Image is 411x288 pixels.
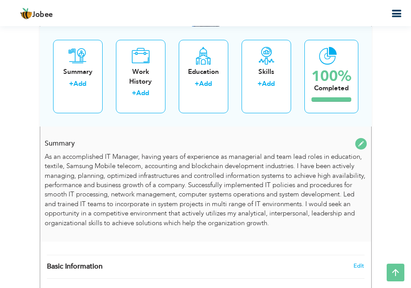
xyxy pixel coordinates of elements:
div: Work History [123,67,158,86]
a: Add [262,79,275,88]
a: Add [136,88,149,97]
span: Summary [45,138,75,148]
div: As an accomplished IT Manager, having years of experience as managerial and team lead roles in ed... [45,152,367,228]
span: Jobee [32,12,53,19]
h3: Adding a summary is a quick and easy way to highlight your experience and interests. [45,138,367,148]
a: Jobee [20,8,53,20]
span: Basic Information [47,263,103,271]
label: + [195,79,199,88]
div: Skills [249,67,284,77]
label: + [69,79,73,88]
div: Summary [60,67,96,77]
label: + [257,79,262,88]
a: Add [199,79,212,88]
a: Edit [353,262,364,270]
img: jobee.io [20,8,32,20]
label: + [132,88,136,98]
div: Completed [311,84,351,93]
a: Add [73,79,86,88]
div: Education [186,67,221,77]
div: 100% [311,69,351,84]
